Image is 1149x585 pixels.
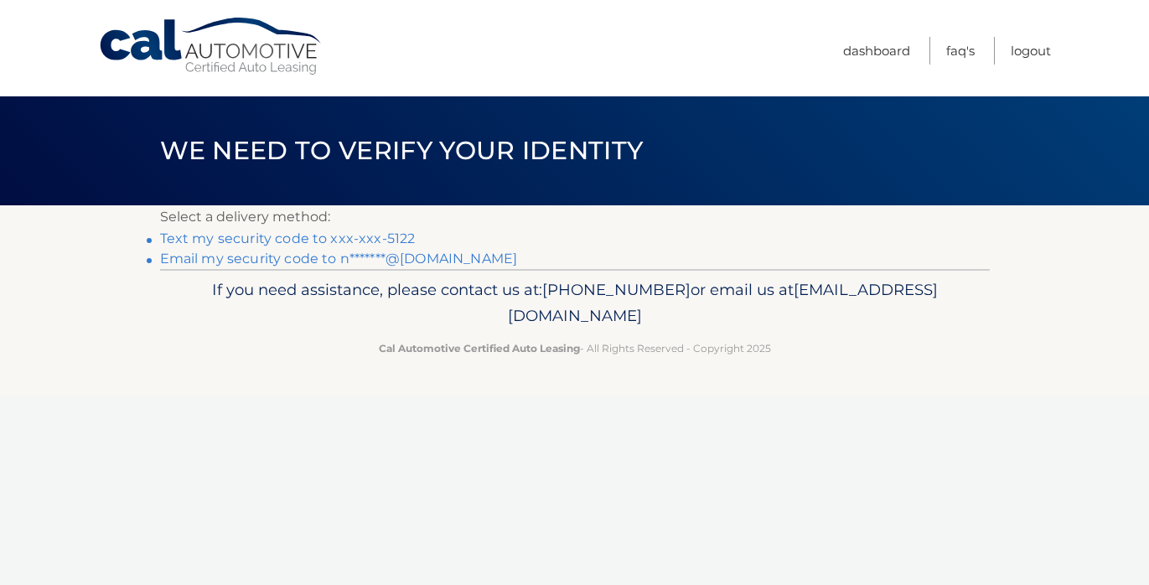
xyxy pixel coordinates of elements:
span: [PHONE_NUMBER] [542,280,691,299]
a: Email my security code to n*******@[DOMAIN_NAME] [160,251,518,267]
a: Logout [1011,37,1051,65]
a: Cal Automotive [98,17,324,76]
strong: Cal Automotive Certified Auto Leasing [379,342,580,355]
p: Select a delivery method: [160,205,990,229]
span: We need to verify your identity [160,135,644,166]
p: If you need assistance, please contact us at: or email us at [171,277,979,330]
a: Dashboard [843,37,910,65]
a: Text my security code to xxx-xxx-5122 [160,230,416,246]
p: - All Rights Reserved - Copyright 2025 [171,339,979,357]
a: FAQ's [946,37,975,65]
